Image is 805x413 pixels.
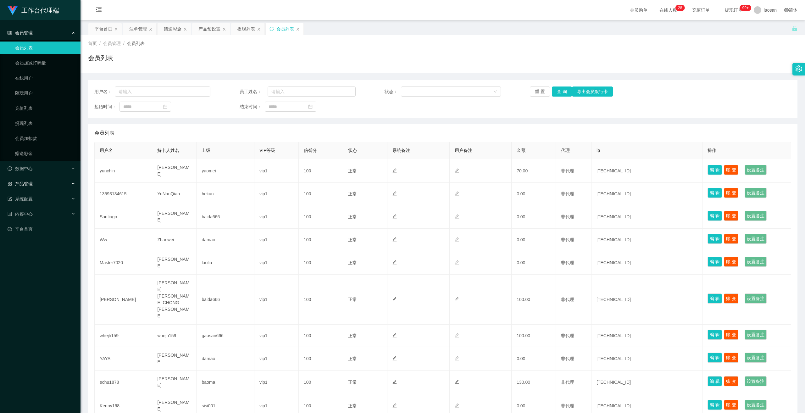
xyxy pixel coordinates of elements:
button: 账 变 [724,353,738,363]
button: 设置备注 [745,211,767,221]
td: vip1 [254,159,299,183]
input: 请输入 [115,87,210,97]
span: 会员管理 [103,41,121,46]
button: 编 辑 [708,211,722,221]
td: 100.00 [512,275,556,325]
td: vip1 [254,347,299,371]
td: [PERSON_NAME] [PERSON_NAME] CHONG [PERSON_NAME] [152,275,197,325]
span: 非代理 [561,237,574,242]
a: 工作台代理端 [8,8,59,13]
i: 图标: edit [455,168,459,173]
td: 70.00 [512,159,556,183]
span: 在线人数 [656,8,680,12]
span: 用户名： [94,88,115,95]
td: vip1 [254,205,299,229]
button: 编 辑 [708,293,722,304]
i: 图标: edit [392,403,397,408]
span: 正常 [348,260,357,265]
span: 非代理 [561,356,574,361]
button: 设置备注 [745,353,767,363]
i: 图标: edit [455,297,459,301]
td: Master7020 [95,251,152,275]
td: whejh159 [152,325,197,347]
i: 图标: edit [455,333,459,338]
td: 100 [299,251,343,275]
td: yunchin [95,159,152,183]
td: whejh159 [95,325,152,347]
button: 设置备注 [745,234,767,244]
td: 0.00 [512,251,556,275]
td: vip1 [254,325,299,347]
td: [PERSON_NAME] [152,347,197,371]
td: [TECHNICAL_ID] [591,229,702,251]
sup: 1038 [740,5,751,11]
i: 图标: form [8,197,12,201]
td: hekun [197,183,254,205]
i: 图标: edit [392,214,397,219]
a: 陪玩用户 [15,87,75,99]
button: 导出会员银行卡 [572,87,613,97]
button: 编 辑 [708,330,722,340]
td: 130.00 [512,371,556,394]
button: 设置备注 [745,400,767,410]
span: 非代理 [561,168,574,173]
span: 非代理 [561,297,574,302]
a: 充值列表 [15,102,75,114]
td: 0.00 [512,205,556,229]
td: 100.00 [512,325,556,347]
a: 赠送彩金 [15,147,75,160]
span: 正常 [348,168,357,173]
i: 图标: edit [392,260,397,265]
sup: 28 [675,5,685,11]
span: 非代理 [561,333,574,338]
td: [TECHNICAL_ID] [591,183,702,205]
td: damao [197,229,254,251]
a: 会员列表 [15,42,75,54]
span: 代理 [561,148,570,153]
span: 非代理 [561,380,574,385]
button: 查 询 [552,87,572,97]
td: yaomei [197,159,254,183]
button: 编 辑 [708,353,722,363]
a: 在线用户 [15,72,75,84]
span: 上级 [202,148,210,153]
td: 0.00 [512,229,556,251]
button: 账 变 [724,376,738,386]
td: [TECHNICAL_ID] [591,205,702,229]
button: 账 变 [724,257,738,267]
button: 设置备注 [745,165,767,175]
div: 平台首页 [95,23,112,35]
span: 结束时间： [240,103,265,110]
td: [TECHNICAL_ID] [591,275,702,325]
span: 正常 [348,237,357,242]
i: 图标: down [493,90,497,94]
span: 非代理 [561,260,574,265]
td: vip1 [254,183,299,205]
span: 数据中心 [8,166,33,171]
td: 100 [299,183,343,205]
a: 图标: dashboard平台首页 [8,223,75,235]
td: laoliu [197,251,254,275]
td: damao [197,347,254,371]
button: 账 变 [724,165,738,175]
p: 8 [680,5,682,11]
td: echu1878 [95,371,152,394]
span: ip [597,148,600,153]
td: [PERSON_NAME] [95,275,152,325]
i: 图标: edit [455,260,459,265]
span: 正常 [348,403,357,408]
td: YAYA [95,347,152,371]
button: 账 变 [724,211,738,221]
i: 图标: edit [455,191,459,196]
i: 图标: edit [455,356,459,360]
div: 提现列表 [237,23,255,35]
i: 图标: close [222,27,226,31]
i: 图标: close [149,27,153,31]
button: 设置备注 [745,376,767,386]
span: 会员管理 [8,30,33,35]
button: 设置备注 [745,293,767,304]
td: vip1 [254,275,299,325]
span: 正常 [348,214,357,219]
button: 编 辑 [708,376,722,386]
button: 账 变 [724,293,738,304]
